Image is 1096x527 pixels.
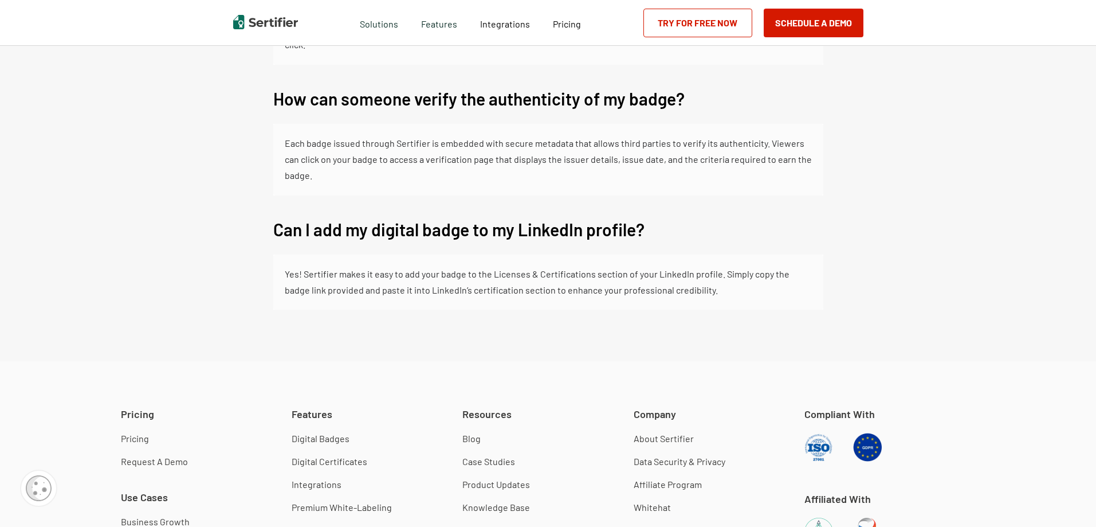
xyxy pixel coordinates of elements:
span: Use Cases [121,490,168,505]
button: How can someone verify the authenticity of my badge? [273,76,823,124]
a: Data Security & Privacy [634,456,725,467]
button: Schedule a Demo [764,9,863,37]
a: Case Studies [462,456,515,467]
span: Solutions [360,15,398,30]
span: Pricing [553,18,581,29]
div: Each badge issued through Sertifier is embedded with secure metadata that allows third parties to... [285,135,812,184]
div: Can I add my digital badge to my LinkedIn profile? [273,255,823,310]
img: GDPR Compliant [853,433,882,462]
a: Whitehat [634,502,671,513]
a: Product Updates [462,479,530,490]
div: How can someone verify the authenticity of my badge? [273,124,823,196]
button: Can I add my digital badge to my LinkedIn profile? [273,207,823,255]
a: Request A Demo [121,456,188,467]
span: Compliant With [804,407,875,421]
p: How can someone verify the authenticity of my badge? [273,85,685,112]
span: Features [421,15,457,30]
a: Integrations [292,479,341,490]
a: Integrations [480,15,530,30]
span: Integrations [480,18,530,29]
a: Pricing [121,433,149,444]
iframe: Chat Widget [1039,472,1096,527]
span: Pricing [121,407,154,421]
span: Features [292,407,332,421]
div: Yes! Sertifier makes it easy to add your badge to the Licenses & Certifications section of your L... [285,266,812,299]
span: Resources [462,407,512,421]
a: Affiliate Program [634,479,702,490]
a: Digital Badges [292,433,349,444]
a: Pricing [553,15,581,30]
a: About Sertifier [634,433,694,444]
a: Knowledge Base [462,502,530,513]
a: Premium White-Labeling [292,502,392,513]
a: Digital Certificates [292,456,367,467]
img: Cookie Popup Icon [26,475,52,501]
span: Company [634,407,676,421]
p: Can I add my digital badge to my LinkedIn profile? [273,216,645,243]
a: Blog [462,433,481,444]
a: Try for Free Now [643,9,752,37]
img: Sertifier | Digital Credentialing Platform [233,15,298,29]
img: ISO Compliant [804,433,833,462]
span: Affiliated With [804,492,871,506]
